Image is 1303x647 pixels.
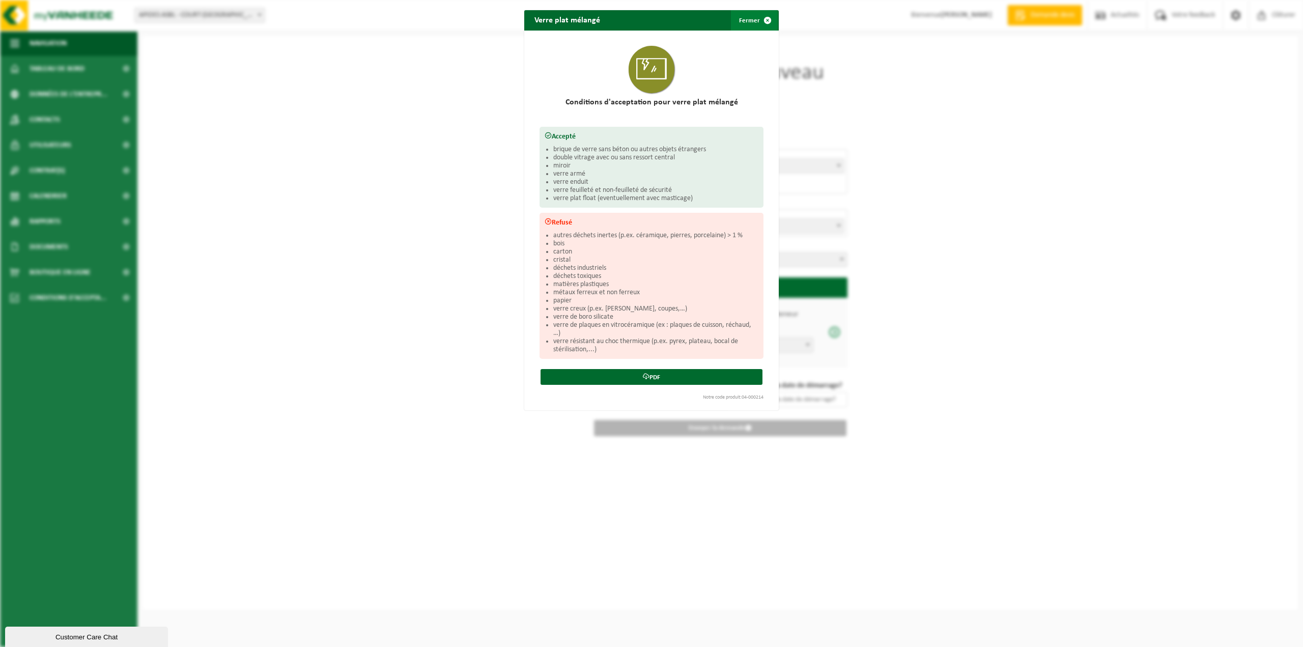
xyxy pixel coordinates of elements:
li: verre armé [553,170,758,178]
a: PDF [541,369,762,385]
li: miroir [553,162,758,170]
li: verre feuilleté et non-feuilleté de sécurité [553,186,758,194]
li: cristal [553,256,758,264]
li: métaux ferreux et non ferreux [553,289,758,297]
li: verre de plaques en vitrocéramique (ex : plaques de cuisson, réchaud, …) [553,321,758,337]
li: brique de verre sans béton ou autres objets étrangers [553,146,758,154]
li: déchets toxiques [553,272,758,280]
li: bois [553,240,758,248]
li: verre enduit [553,178,758,186]
li: déchets industriels [553,264,758,272]
h2: Conditions d'acceptation pour verre plat mélangé [540,98,763,106]
div: Notre code produit:04-000214 [534,395,769,400]
li: verre de boro silicate [553,313,758,321]
iframe: chat widget [5,625,170,647]
li: verre résistant au choc thermique (p.ex. pyrex, plateau, bocal de stérilisation,...) [553,337,758,354]
button: Fermer [731,10,778,31]
li: autres déchets inertes (p.ex. céramique, pierres, porcelaine) > 1 % [553,232,758,240]
li: carton [553,248,758,256]
li: double vitrage avec ou sans ressort central [553,154,758,162]
h3: Refusé [545,218,758,227]
li: verre plat float (eventuellement avec masticage) [553,194,758,203]
h3: Accepté [545,132,758,140]
li: matières plastiques [553,280,758,289]
li: papier [553,297,758,305]
li: verre creux (p.ex. [PERSON_NAME], coupes,…) [553,305,758,313]
h2: Verre plat mélangé [524,10,610,30]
